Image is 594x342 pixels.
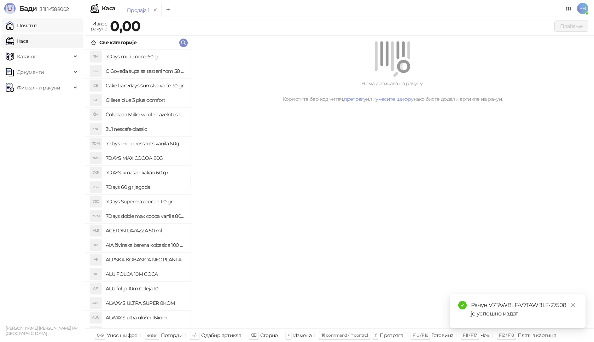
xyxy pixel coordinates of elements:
div: Унос шифре [107,331,138,340]
div: 7SC [90,196,101,207]
div: Потврди [161,331,183,340]
h4: AIA živinska barena kobasica 100 gr [106,239,185,251]
div: Платна картица [518,331,556,340]
h4: 7Days doble max cocoa vanila 80 gr [106,210,185,222]
div: Одабир артикла [201,331,241,340]
span: Документи [17,65,44,79]
a: претрагу [344,96,366,102]
h4: ALPSKA KOBASICA NEOPLANTA [106,254,185,265]
h4: Gillete blue 3 plus comfort [106,94,185,106]
div: A0L [90,326,101,338]
span: F12 / F18 [499,332,514,338]
div: Каса [102,6,115,11]
h4: ALWAYS ULTRA SUPER 8KOM [106,297,185,309]
h4: AMSTEL 0,5 LIMENKA [106,326,185,338]
div: 3NC [90,123,101,135]
span: 3.11.1-f588002 [37,6,69,12]
h4: 7Days 60 gr jagoda [106,181,185,193]
h4: ALWAYS ultra ulošci 16kom [106,312,185,323]
h4: Cake bar 7days šumsko voće 30 gr [106,80,185,91]
div: AUS [90,297,101,309]
h4: ACETON LAVAZZA 50 ml [106,225,185,236]
div: AUU [90,312,101,323]
div: AF1 [90,283,101,294]
h4: 7Days mini cocoa 60 g [106,51,185,62]
div: Претрага [380,331,403,340]
h4: 7DAYS kroasan kakao 60 gr [106,167,185,178]
span: ↑/↓ [192,332,198,338]
button: Add tab [161,3,175,17]
a: унесите шифру [375,96,414,102]
div: CG [90,65,101,77]
span: + [287,332,290,338]
small: [PERSON_NAME] [PERSON_NAME] PR [GEOGRAPHIC_DATA] [6,326,77,336]
div: 7MC [90,152,101,164]
span: close [571,302,576,307]
a: Документација [563,3,574,14]
span: Бади [19,4,37,13]
a: Почетна [6,18,37,33]
div: GB [90,94,101,106]
div: AK [90,254,101,265]
div: ČM [90,109,101,120]
span: enter [147,332,157,338]
div: 7M [90,51,101,62]
span: ⌫ [251,332,256,338]
div: Све категорије [99,39,136,46]
div: CB [90,80,101,91]
div: Продаја 1 [127,6,149,14]
div: Готовина [431,331,453,340]
div: grid [85,50,191,328]
div: AL5 [90,225,101,236]
h4: 7 days mini crossants vanila 60g [106,138,185,149]
h4: 7Days Supermax cocoa 110 gr [106,196,185,207]
div: AŽ [90,239,101,251]
span: f [375,332,376,338]
div: 7KK [90,167,101,178]
span: F11 / F17 [463,332,477,338]
h4: ALU FOLIJA 10M COCA [106,268,185,280]
h4: 3u1 nescafe classic [106,123,185,135]
div: Износ рачуна [89,19,109,33]
div: Чек [481,331,489,340]
span: 0-9 [97,332,103,338]
div: AF [90,268,101,280]
div: Сторно [260,331,278,340]
div: Нема артикала на рачуну. Користите бар код читач, или како бисте додали артикле на рачун. [199,80,586,103]
h4: Čokolada Milka whole hazelntus 100 gr [106,109,185,120]
div: 7DM [90,138,101,149]
span: check-circle [458,301,467,309]
span: SB [577,3,588,14]
span: F10 / F16 [413,332,428,338]
div: Рачун V7TAWBLF-V7TAWBLF-27508 је успешно издат [471,301,577,318]
h4: ALU folija 10m Celeja 10 [106,283,185,294]
strong: 0,00 [110,17,140,35]
div: 7DM [90,210,101,222]
div: Измена [293,331,311,340]
h4: 7DAYS MAX COCOA 80G [106,152,185,164]
button: Плаћање [554,21,588,32]
h4: C Goveđa supa sa testeninom 58 grama [106,65,185,77]
a: Каса [6,34,28,48]
div: 76G [90,181,101,193]
img: Logo [4,3,16,14]
span: Фискални рачуни [17,81,60,95]
a: Close [569,301,577,309]
span: ⌘ command / ⌃ control [321,332,368,338]
button: remove [151,7,160,13]
span: Каталог [17,50,36,64]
